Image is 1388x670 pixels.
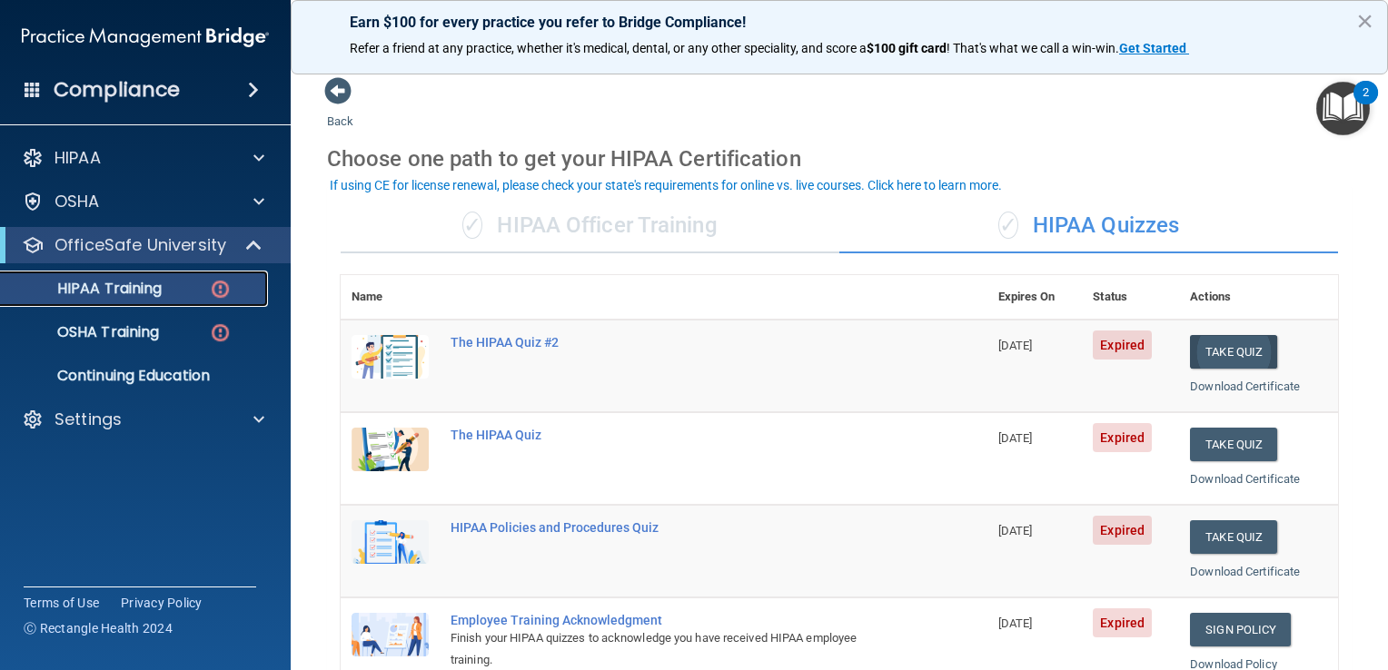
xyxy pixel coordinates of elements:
th: Expires On [987,275,1083,320]
button: Take Quiz [1190,520,1277,554]
div: The HIPAA Quiz [451,428,897,442]
img: PMB logo [22,19,269,55]
a: Privacy Policy [121,594,203,612]
h4: Compliance [54,77,180,103]
div: HIPAA Officer Training [341,199,839,253]
span: ! That's what we call a win-win. [947,41,1119,55]
a: Sign Policy [1190,613,1291,646]
button: Close [1356,6,1373,35]
p: OfficeSafe University [55,234,226,256]
th: Actions [1179,275,1338,320]
a: OfficeSafe University [22,234,263,256]
span: ✓ [462,212,482,239]
span: Expired [1093,608,1152,637]
p: Earn $100 for every practice you refer to Bridge Compliance! [350,14,1329,31]
span: [DATE] [998,339,1033,352]
span: [DATE] [998,431,1033,445]
p: OSHA [55,191,100,212]
span: Expired [1093,423,1152,452]
button: Take Quiz [1190,335,1277,369]
div: Choose one path to get your HIPAA Certification [327,133,1352,185]
a: Settings [22,409,264,430]
span: Expired [1093,330,1152,360]
p: OSHA Training [12,323,159,341]
p: Settings [55,409,122,430]
button: Open Resource Center, 2 new notifications [1316,82,1370,135]
div: The HIPAA Quiz #2 [451,335,897,350]
div: HIPAA Quizzes [839,199,1338,253]
span: Ⓒ Rectangle Health 2024 [24,619,173,637]
img: danger-circle.6113f641.png [209,321,232,344]
a: Get Started [1119,41,1189,55]
button: Take Quiz [1190,428,1277,461]
button: If using CE for license renewal, please check your state's requirements for online vs. live cours... [327,176,1005,194]
a: OSHA [22,191,264,212]
span: ✓ [998,212,1018,239]
strong: Get Started [1119,41,1186,55]
div: HIPAA Policies and Procedures Quiz [451,520,897,535]
span: Refer a friend at any practice, whether it's medical, dental, or any other speciality, and score a [350,41,867,55]
a: Download Certificate [1190,565,1300,578]
p: Continuing Education [12,367,260,385]
span: [DATE] [998,616,1033,630]
div: 2 [1363,93,1369,116]
div: Employee Training Acknowledgment [451,613,897,627]
span: [DATE] [998,524,1033,537]
a: Terms of Use [24,594,99,612]
div: If using CE for license renewal, please check your state's requirements for online vs. live cours... [330,179,1002,192]
th: Status [1082,275,1179,320]
strong: $100 gift card [867,41,947,55]
span: Expired [1093,516,1152,545]
a: Download Certificate [1190,379,1300,393]
a: HIPAA [22,147,264,169]
a: Back [327,93,353,128]
a: Download Certificate [1190,472,1300,486]
p: HIPAA Training [12,280,162,298]
p: HIPAA [55,147,101,169]
th: Name [341,275,440,320]
img: danger-circle.6113f641.png [209,278,232,301]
